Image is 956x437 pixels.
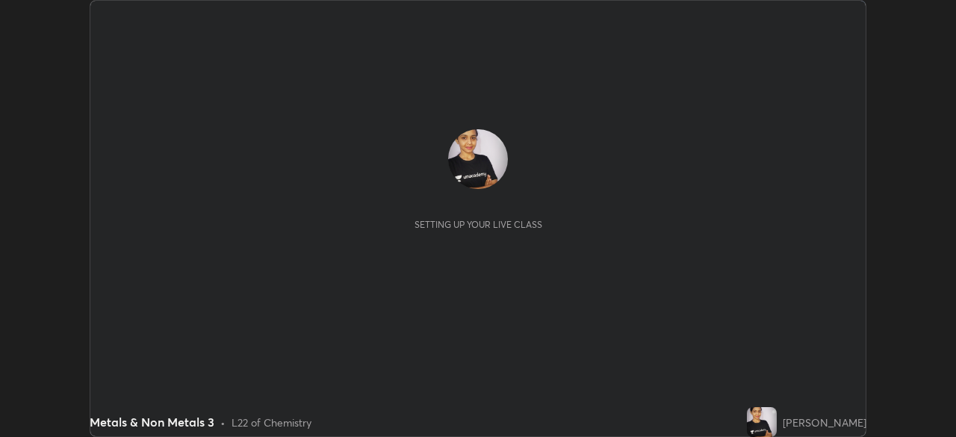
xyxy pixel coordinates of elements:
div: [PERSON_NAME] [783,415,866,430]
div: • [220,415,226,430]
img: 81cc18a9963840aeb134a1257a9a5eb0.jpg [747,407,777,437]
div: L22 of Chemistry [232,415,311,430]
img: 81cc18a9963840aeb134a1257a9a5eb0.jpg [448,129,508,189]
div: Setting up your live class [415,219,542,230]
div: Metals & Non Metals 3 [90,413,214,431]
